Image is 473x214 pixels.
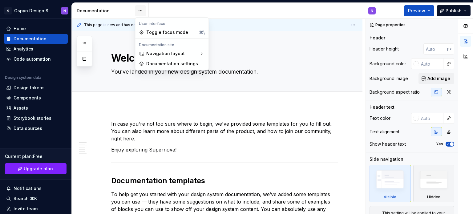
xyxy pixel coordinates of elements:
div: ⌘\ [199,29,205,35]
div: Documentation site [136,42,207,47]
div: Toggle focus mode [146,29,196,35]
div: User interface [136,21,207,26]
div: Documentation settings [146,61,205,67]
div: Navigation layout [136,49,207,59]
